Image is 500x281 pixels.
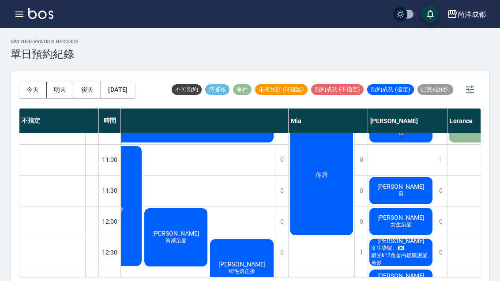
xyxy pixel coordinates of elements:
div: 0 [354,206,368,237]
button: 明天 [47,82,74,98]
span: [PERSON_NAME] [376,183,426,190]
div: 1 [354,237,368,268]
div: 0 [354,176,368,206]
div: 時間 [99,109,121,133]
img: Logo [28,8,53,19]
div: 0 [354,145,368,175]
h2: day Reservation records [11,39,79,45]
div: 1 [434,145,447,175]
div: 0 [275,145,288,175]
button: 今天 [19,82,47,98]
span: [PERSON_NAME] [150,230,201,237]
button: [DATE] [101,82,135,98]
span: 剪 [397,190,406,198]
span: [PERSON_NAME] [376,214,426,221]
div: 0 [275,206,288,237]
div: 11:00 [99,144,121,175]
div: 12:00 [99,206,121,237]
div: Candy [77,109,289,133]
span: 待審核 [205,86,229,94]
span: 事件 [233,86,252,94]
span: 預約成功 (不指定) [311,86,364,94]
span: [PERSON_NAME] [217,261,267,268]
div: 0 [275,237,288,268]
div: Mia [289,109,368,133]
span: 已完成預約 [417,86,453,94]
span: [PERSON_NAME] [376,272,426,279]
div: 0 [434,206,447,237]
span: 你唐 [314,171,330,179]
span: 女生染髮 [389,221,414,229]
span: 未來預訂 (待確認) [255,86,308,94]
span: 預約成功 (指定) [367,86,414,94]
span: 縮毛矯正燙 [227,268,257,275]
div: 尚洋成都 [458,9,486,20]
div: 0 [275,176,288,206]
button: 尚洋成都 [444,5,489,23]
div: [PERSON_NAME] [368,109,447,133]
span: 質感染髮 [164,237,188,244]
div: 0 [434,237,447,268]
button: 後天 [74,82,102,98]
span: 不可預約 [172,86,202,94]
span: [PERSON_NAME] [376,237,426,244]
div: 不指定 [19,109,99,133]
div: 11:30 [99,175,121,206]
div: 0 [434,176,447,206]
button: save [421,5,439,23]
span: 女生染髮、🇰🇷鑽光k12角蛋白鍍膜護髮、剪髮 [369,244,435,267]
div: 12:30 [99,237,121,268]
h3: 單日預約紀錄 [11,48,79,60]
